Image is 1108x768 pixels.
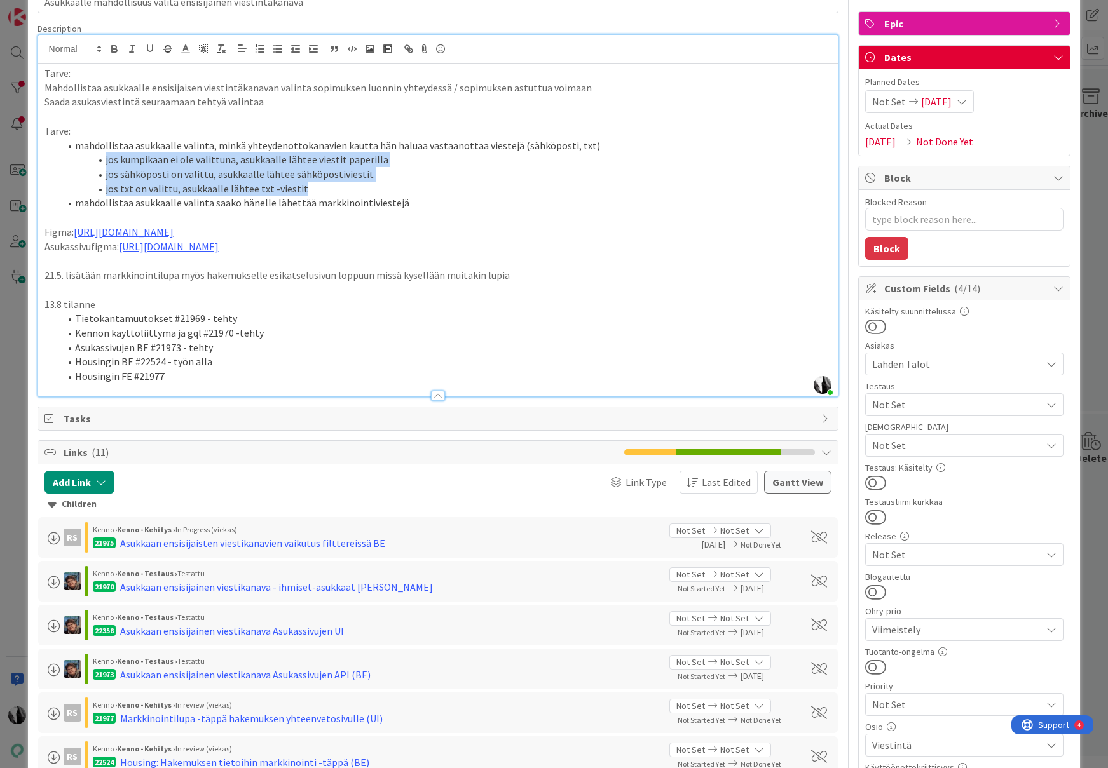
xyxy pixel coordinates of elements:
div: RS [64,704,81,722]
span: [DATE] [669,538,725,551]
span: In review (viekas) [175,700,232,710]
span: Not Set [872,397,1041,412]
div: Testaus: Käsitelty [865,463,1064,472]
div: Tuotanto-ongelma [865,647,1064,656]
span: Custom Fields [884,281,1047,296]
span: [DATE] [865,134,896,149]
b: Kenno - Kehitys › [117,700,175,710]
img: PP [64,572,81,590]
span: Not Set [676,524,705,537]
li: mahdollistaa asukkaalle valinta saako hänelle lähettää markkinointiviestejä [60,196,832,210]
span: Dates [884,50,1047,65]
p: Figma: [44,225,832,239]
span: Not Started Yet [678,584,725,593]
div: 21977 [93,713,116,724]
div: Asukkaan ensisijainen viestikanava Asukassivujen API (BE) [120,667,371,682]
li: jos sähköposti on valittu, asukkaalle lähtee sähköpostiviestit [60,167,832,182]
button: Block [865,237,908,260]
b: Kenno - Testaus › [117,569,177,578]
span: Kenno › [93,525,117,534]
li: Asukassivujen BE #21973 - tehty [60,340,832,355]
p: Tarve: [44,124,832,138]
span: Not Set [720,524,749,537]
button: Add Link [44,471,114,494]
li: jos txt on valittu, asukkaalle lähtee txt -viestit [60,182,832,196]
li: mahdollistaa asukkaalle valinta, minkä yhteydenottokanavien kautta hän haluaa vastaanottaa vieste... [60,138,832,153]
span: [DATE] [741,626,797,639]
div: Asukkaan ensisijainen viestikanava - ihmiset-asukkaat [PERSON_NAME] [120,579,433,595]
div: Asukkaan ensisijainen viestikanava Asukassivujen UI [120,623,344,638]
span: Description [38,23,81,34]
span: Not Set [872,696,1035,713]
b: Kenno - Kehitys › [117,525,175,534]
span: Support [27,2,58,17]
span: Viestintä [872,738,1041,753]
p: 21.5. lisätään markkinointilupa myös hakemukselle esikatselusivun loppuun missä kysellään muitaki... [44,268,832,283]
li: Housingin BE #22524 - työn alla [60,354,832,369]
img: PP [64,616,81,634]
span: Not Set [872,547,1041,562]
span: Testattu [177,612,205,622]
div: Käsitelty suunnittelussa [865,307,1064,316]
span: Not Set [720,699,749,713]
div: 21970 [93,581,116,592]
span: ( 11 ) [92,446,109,459]
li: Housingin FE #21977 [60,369,832,384]
p: Mahdollistaa asukkaalle ensisijaisen viestintäkanavan valinta sopimuksen luonnin yhteydessä / sop... [44,81,832,95]
span: Not Done Yet [741,540,781,549]
div: Release [865,532,1064,541]
span: Kenno › [93,700,117,710]
span: Actual Dates [865,119,1064,133]
span: Not Set [676,743,705,757]
label: Blocked Reason [865,196,927,208]
span: Last Edited [702,475,751,490]
li: Tietokantamuutokset #21969 - tehty [60,311,832,326]
span: [DATE] [741,582,797,595]
img: PP [64,660,81,678]
span: Not Set [872,94,906,109]
span: In review (viekas) [175,744,232,753]
div: 21973 [93,669,116,680]
span: Tasks [64,411,816,426]
span: Not Set [676,699,705,713]
span: Not Done Yet [916,134,973,149]
span: Not Started Yet [678,671,725,681]
div: RS [64,529,81,546]
button: Gantt View [764,471,831,494]
img: NJeoDMAkI7olAfcB8apQQuw5P4w6Wbbi.jpg [814,376,831,394]
span: Block [884,170,1047,185]
span: Not Started Yet [678,715,725,725]
span: [DATE] [921,94,952,109]
span: Epic [884,16,1047,31]
div: 22524 [93,757,116,767]
div: Ohry-prio [865,607,1064,616]
span: Not Started Yet [678,628,725,637]
div: Blogautettu [865,572,1064,581]
span: Not Set [872,438,1041,453]
span: Testattu [177,656,205,666]
span: Not Set [720,656,749,669]
div: Priority [865,682,1064,691]
span: Not Set [720,743,749,757]
span: Kenno › [93,656,117,666]
b: Kenno - Kehitys › [117,744,175,753]
span: ( 4/14 ) [954,282,980,295]
b: Kenno - Testaus › [117,612,177,622]
span: Lahden Talot [872,356,1041,372]
span: Not Set [720,612,749,625]
p: 13.8 tilanne [44,297,832,312]
div: Asukkaan ensisijaisten viestikanavien vaikutus filttereissä BE [120,536,385,551]
p: Tarve: [44,66,832,81]
span: Link Type [626,475,667,490]
span: Kenno › [93,569,117,578]
a: [URL][DOMAIN_NAME] [119,240,219,253]
span: Not Done Yet [741,715,781,725]
span: Not Set [676,656,705,669]
button: Last Edited [680,471,758,494]
span: Links [64,445,619,460]
div: Asiakas [865,341,1064,350]
b: Kenno - Testaus › [117,656,177,666]
span: Kenno › [93,744,117,753]
div: 21975 [93,537,116,548]
span: Testattu [177,569,205,578]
